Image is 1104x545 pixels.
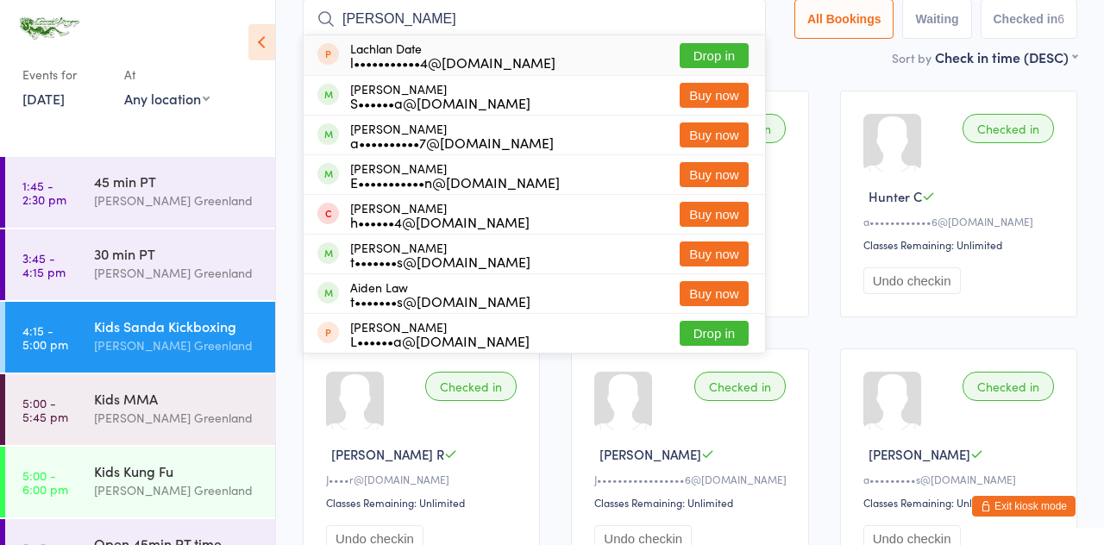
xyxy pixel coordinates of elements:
[124,60,210,89] div: At
[694,372,786,401] div: Checked in
[892,49,931,66] label: Sort by
[326,472,522,486] div: J••••r@[DOMAIN_NAME]
[94,191,260,210] div: [PERSON_NAME] Greenland
[963,372,1054,401] div: Checked in
[680,321,749,346] button: Drop in
[869,187,922,205] span: Hunter C
[863,214,1059,229] div: a••••••••••••6@[DOMAIN_NAME]
[22,396,68,423] time: 5:00 - 5:45 pm
[350,161,560,189] div: [PERSON_NAME]
[350,241,530,268] div: [PERSON_NAME]
[680,162,749,187] button: Buy now
[17,13,82,43] img: Emerald Dragon Martial Arts Pty Ltd
[350,122,554,149] div: [PERSON_NAME]
[22,323,68,351] time: 4:15 - 5:00 pm
[680,281,749,306] button: Buy now
[863,495,1059,510] div: Classes Remaining: Unlimited
[94,408,260,428] div: [PERSON_NAME] Greenland
[22,60,107,89] div: Events for
[869,445,970,463] span: [PERSON_NAME]
[94,316,260,335] div: Kids Sanda Kickboxing
[350,82,530,110] div: [PERSON_NAME]
[863,237,1059,252] div: Classes Remaining: Unlimited
[350,135,554,149] div: a••••••••••7@[DOMAIN_NAME]
[350,254,530,268] div: t•••••••s@[DOMAIN_NAME]
[935,47,1077,66] div: Check in time (DESC)
[124,89,210,108] div: Any location
[5,302,275,373] a: 4:15 -5:00 pmKids Sanda Kickboxing[PERSON_NAME] Greenland
[680,122,749,147] button: Buy now
[350,41,555,69] div: Lachlan Date
[350,96,530,110] div: S••••••a@[DOMAIN_NAME]
[594,472,790,486] div: J•••••••••••••••••6@[DOMAIN_NAME]
[350,215,530,229] div: h••••••4@[DOMAIN_NAME]
[594,495,790,510] div: Classes Remaining: Unlimited
[5,447,275,517] a: 5:00 -6:00 pmKids Kung Fu[PERSON_NAME] Greenland
[5,374,275,445] a: 5:00 -5:45 pmKids MMA[PERSON_NAME] Greenland
[5,229,275,300] a: 3:45 -4:15 pm30 min PT[PERSON_NAME] Greenland
[680,43,749,68] button: Drop in
[863,267,961,294] button: Undo checkin
[22,89,65,108] a: [DATE]
[425,372,517,401] div: Checked in
[94,480,260,500] div: [PERSON_NAME] Greenland
[350,201,530,229] div: [PERSON_NAME]
[22,251,66,279] time: 3:45 - 4:15 pm
[972,496,1076,517] button: Exit kiosk mode
[1057,12,1064,26] div: 6
[680,241,749,266] button: Buy now
[22,468,68,496] time: 5:00 - 6:00 pm
[94,263,260,283] div: [PERSON_NAME] Greenland
[863,472,1059,486] div: a•••••••••s@[DOMAIN_NAME]
[94,389,260,408] div: Kids MMA
[350,55,555,69] div: l•••••••••••4@[DOMAIN_NAME]
[94,461,260,480] div: Kids Kung Fu
[94,172,260,191] div: 45 min PT
[326,495,522,510] div: Classes Remaining: Unlimited
[5,157,275,228] a: 1:45 -2:30 pm45 min PT[PERSON_NAME] Greenland
[94,244,260,263] div: 30 min PT
[350,280,530,308] div: Aiden Law
[963,114,1054,143] div: Checked in
[94,335,260,355] div: [PERSON_NAME] Greenland
[350,334,530,348] div: L••••••a@[DOMAIN_NAME]
[599,445,701,463] span: [PERSON_NAME]
[680,83,749,108] button: Buy now
[350,175,560,189] div: E•••••••••••n@[DOMAIN_NAME]
[350,320,530,348] div: [PERSON_NAME]
[680,202,749,227] button: Buy now
[22,179,66,206] time: 1:45 - 2:30 pm
[331,445,444,463] span: [PERSON_NAME] R
[350,294,530,308] div: t•••••••s@[DOMAIN_NAME]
